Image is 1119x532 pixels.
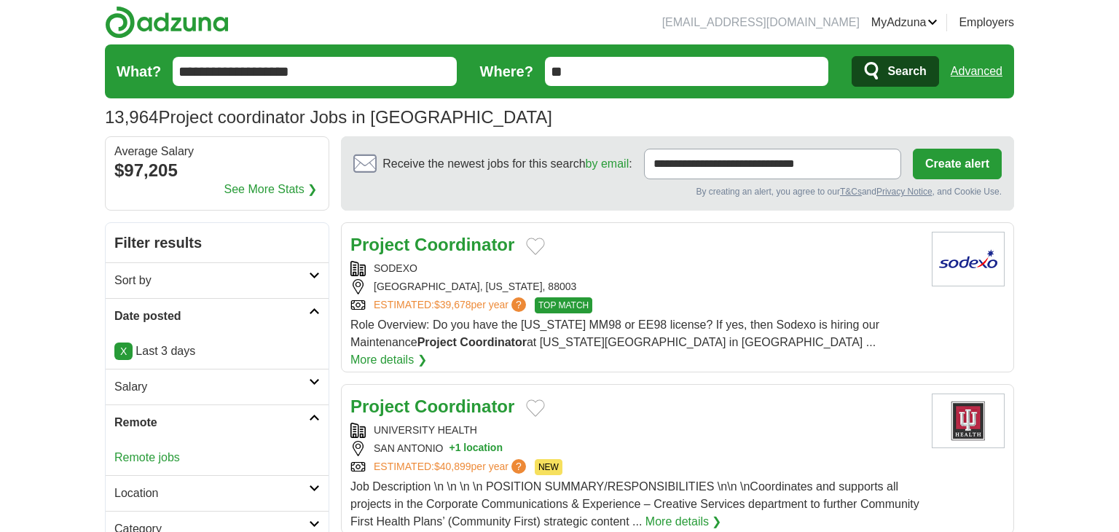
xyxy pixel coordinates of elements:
[106,262,329,298] a: Sort by
[105,107,552,127] h1: Project coordinator Jobs in [GEOGRAPHIC_DATA]
[959,14,1014,31] a: Employers
[106,223,329,262] h2: Filter results
[932,394,1005,448] img: Indiana University Health logo
[114,308,309,325] h2: Date posted
[105,6,229,39] img: Adzuna logo
[106,369,329,404] a: Salary
[350,279,920,294] div: [GEOGRAPHIC_DATA], [US_STATE], 88003
[350,351,427,369] a: More details ❯
[526,238,545,255] button: Add to favorite jobs
[114,414,309,431] h2: Remote
[511,297,526,312] span: ?
[887,57,926,86] span: Search
[114,485,309,502] h2: Location
[374,297,529,313] a: ESTIMATED:$39,678per year?
[114,157,320,184] div: $97,205
[350,235,514,254] a: Project Coordinator
[350,480,919,528] span: Job Description \n \n \n \n POSITION SUMMARY/RESPONSIBILITIES \n\n \nCoordinates and supports all...
[586,157,629,170] a: by email
[951,57,1002,86] a: Advanced
[511,459,526,474] span: ?
[913,149,1002,179] button: Create alert
[114,343,320,360] p: Last 3 days
[374,459,529,475] a: ESTIMATED:$40,899per year?
[117,60,161,82] label: What?
[382,155,632,173] span: Receive the newest jobs for this search :
[374,262,417,274] a: SODEXO
[350,235,409,254] strong: Project
[417,336,457,348] strong: Project
[535,459,562,475] span: NEW
[449,441,503,456] button: +1 location
[460,336,527,348] strong: Coordinator
[662,14,860,31] li: [EMAIL_ADDRESS][DOMAIN_NAME]
[106,475,329,511] a: Location
[415,235,514,254] strong: Coordinator
[374,424,477,436] a: UNIVERSITY HEALTH
[535,297,592,313] span: TOP MATCH
[353,185,1002,198] div: By creating an alert, you agree to our and , and Cookie Use.
[114,343,133,360] a: X
[224,181,318,198] a: See More Stats ❯
[840,187,862,197] a: T&Cs
[526,399,545,417] button: Add to favorite jobs
[852,56,938,87] button: Search
[350,441,920,456] div: SAN ANTONIO
[350,396,514,416] a: Project Coordinator
[106,298,329,334] a: Date posted
[434,299,471,310] span: $39,678
[105,104,158,130] span: 13,964
[480,60,533,82] label: Where?
[415,396,514,416] strong: Coordinator
[449,441,455,456] span: +
[932,232,1005,286] img: Sodexo logo
[114,378,309,396] h2: Salary
[114,272,309,289] h2: Sort by
[114,146,320,157] div: Average Salary
[876,187,932,197] a: Privacy Notice
[871,14,938,31] a: MyAdzuna
[106,404,329,440] a: Remote
[434,461,471,472] span: $40,899
[645,513,722,531] a: More details ❯
[350,396,409,416] strong: Project
[350,318,879,348] span: Role Overview: Do you have the [US_STATE] MM98 or EE98 license? If yes, then Sodexo is hiring our...
[114,451,180,463] a: Remote jobs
